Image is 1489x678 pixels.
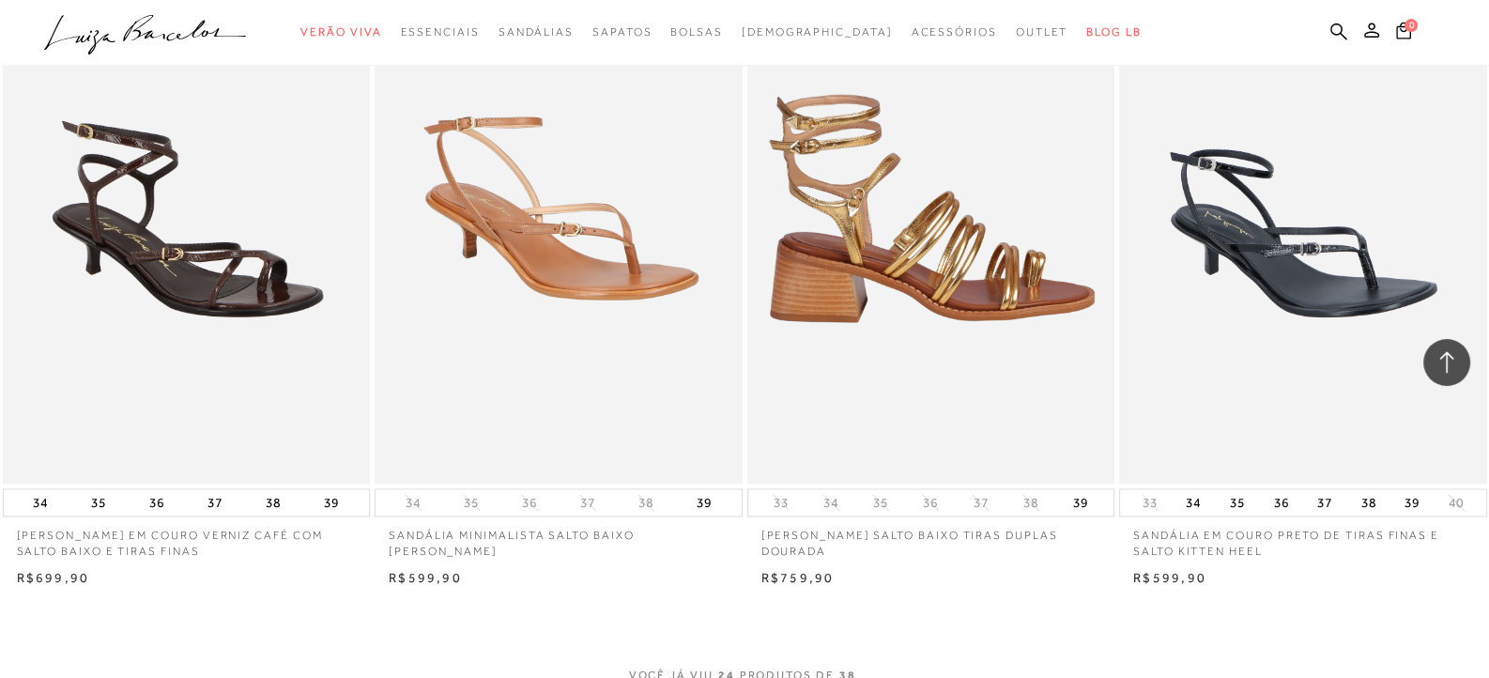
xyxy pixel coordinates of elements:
span: [DEMOGRAPHIC_DATA] [742,25,893,39]
button: 34 [400,494,426,512]
button: 35 [85,489,112,516]
button: 34 [818,494,844,512]
a: categoryNavScreenReaderText [400,15,479,50]
button: 36 [144,489,170,516]
button: 37 [575,494,601,512]
a: [PERSON_NAME] EM COURO VERNIZ CAFÉ COM SALTO BAIXO E TIRAS FINAS [3,516,371,560]
a: SANDÁLIA EM COURO PRETO DE TIRAS FINAS E SALTO KITTEN HEEL [1119,516,1487,560]
a: [PERSON_NAME] salto baixo tiras duplas dourada [747,516,1115,560]
a: categoryNavScreenReaderText [1016,15,1068,50]
a: SANDÁLIA MINIMALISTA SALTO BAIXO [PERSON_NAME] [375,516,743,560]
span: R$599,90 [1133,570,1206,585]
button: 37 [1312,489,1338,516]
button: 33 [768,494,794,512]
button: 38 [260,489,286,516]
button: 36 [516,494,543,512]
a: BLOG LB [1086,15,1141,50]
button: 37 [967,494,993,512]
span: Sandálias [499,25,574,39]
button: 38 [1356,489,1382,516]
button: 39 [1399,489,1425,516]
span: Outlet [1016,25,1068,39]
span: Bolsas [670,25,723,39]
button: 0 [1390,21,1417,46]
a: categoryNavScreenReaderText [912,15,997,50]
button: 35 [458,494,484,512]
button: 38 [633,494,659,512]
span: R$699,90 [17,570,90,585]
button: 36 [917,494,944,512]
button: 38 [1018,494,1044,512]
button: 34 [1180,489,1206,516]
span: Sapatos [592,25,652,39]
a: noSubCategoriesText [742,15,893,50]
button: 33 [1137,494,1163,512]
button: 35 [867,494,894,512]
button: 34 [27,489,54,516]
span: Essenciais [400,25,479,39]
button: 39 [1067,489,1094,516]
button: 39 [691,489,717,516]
a: categoryNavScreenReaderText [592,15,652,50]
a: categoryNavScreenReaderText [499,15,574,50]
a: categoryNavScreenReaderText [300,15,381,50]
button: 39 [318,489,345,516]
button: 37 [202,489,228,516]
a: categoryNavScreenReaderText [670,15,723,50]
button: 36 [1267,489,1294,516]
span: BLOG LB [1086,25,1141,39]
span: R$759,90 [761,570,835,585]
span: Verão Viva [300,25,381,39]
span: R$599,90 [389,570,462,585]
span: Acessórios [912,25,997,39]
button: 40 [1443,494,1469,512]
span: 0 [1405,19,1418,32]
button: 35 [1224,489,1251,516]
